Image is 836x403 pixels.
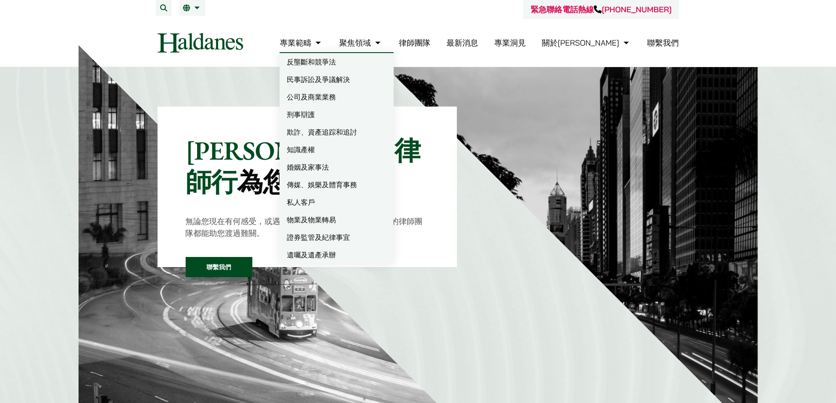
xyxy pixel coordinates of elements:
[280,228,394,246] a: 證券監管及紀律事宜
[280,176,394,193] a: 傳媒、娛樂及體育事務
[339,38,383,48] a: 聚焦領域
[186,215,429,239] p: 無論您現在有何感受，或遇到甚麼法律問題，我們屢獲殊榮的律師團隊都能助您渡過難關。
[494,38,526,48] a: 專業洞見
[183,4,202,11] a: 繁
[647,38,679,48] a: 聯繫我們
[280,106,394,123] a: 刑事辯護
[280,71,394,88] a: 民事訴訟及爭議解決
[280,158,394,176] a: 婚姻及家事法
[186,135,429,198] p: [PERSON_NAME]律師行
[446,38,478,48] a: 最新消息
[186,257,252,277] a: 聯繫我們
[158,33,243,53] img: Logo of Haldanes
[280,88,394,106] a: 公司及商業業務
[280,211,394,228] a: 物業及物業轉易
[280,193,394,211] a: 私人客戶
[280,141,394,158] a: 知識產權
[399,38,431,48] a: 律師團隊
[280,38,323,48] a: 專業範疇
[280,53,394,71] a: 反壟斷和競爭法
[237,165,392,199] mark: 為您排難解紛
[280,246,394,264] a: 遺囑及遺產承辦
[280,123,394,141] a: 欺詐、資產追踪和追討
[531,4,671,14] a: 緊急聯絡電話熱線[PHONE_NUMBER]
[542,38,631,48] a: 關於何敦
